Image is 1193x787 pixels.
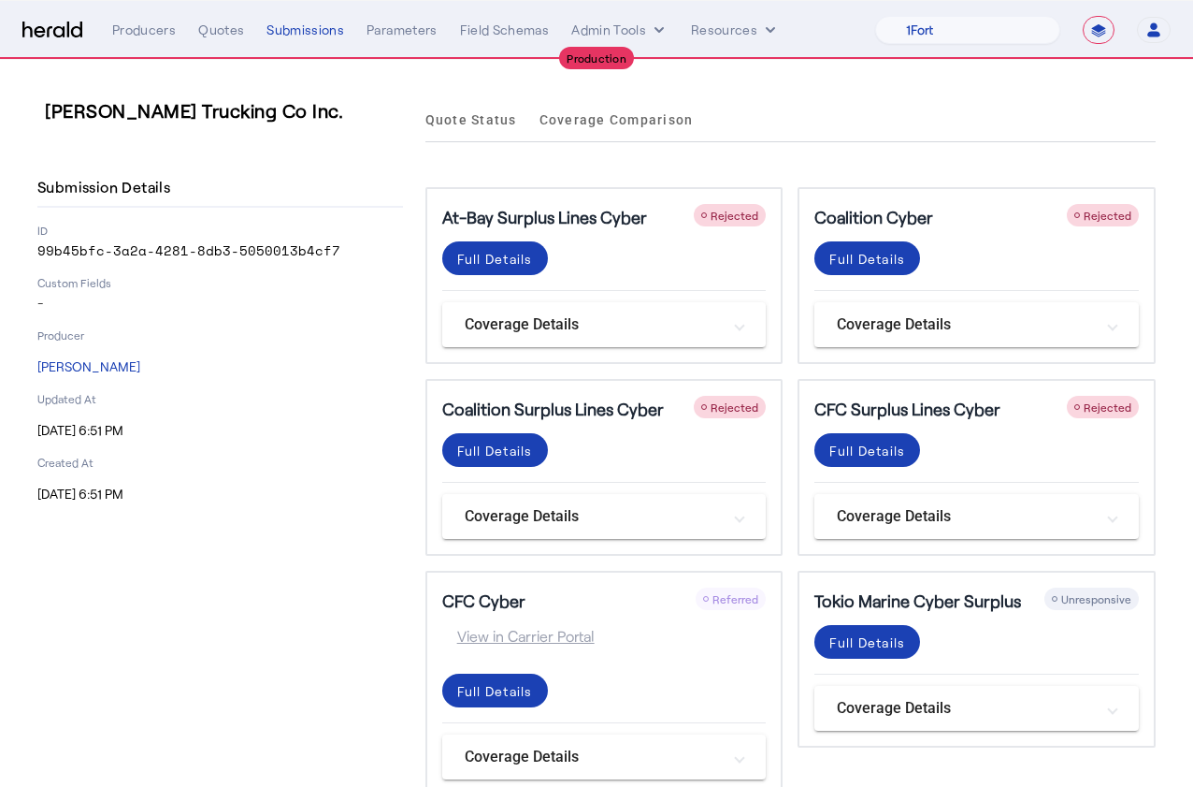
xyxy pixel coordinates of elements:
p: 99b45bfc-3a2a-4281-8db3-5050013b4cf7 [37,241,403,260]
button: Full Details [442,433,548,467]
span: Rejected [1084,401,1131,414]
div: Full Details [829,249,905,269]
div: Quotes [198,21,244,39]
button: Full Details [442,241,548,275]
div: Full Details [829,633,905,652]
span: View in Carrier Portal [442,625,595,648]
div: Full Details [457,441,533,460]
h5: At-Bay Surplus Lines Cyber [442,204,647,230]
h5: Coalition Cyber [814,204,933,230]
button: Full Details [814,433,920,467]
mat-panel-title: Coverage Details [465,313,722,336]
button: Resources dropdown menu [691,21,780,39]
span: Rejected [1084,209,1131,222]
div: Parameters [367,21,438,39]
mat-expansion-panel-header: Coverage Details [814,686,1139,731]
div: Field Schemas [460,21,550,39]
h5: Coalition Surplus Lines Cyber [442,396,664,422]
div: Producers [112,21,176,39]
span: Unresponsive [1061,592,1131,605]
span: Rejected [711,401,758,414]
img: Herald Logo [22,22,82,39]
mat-expansion-panel-header: Coverage Details [814,302,1139,347]
div: Production [559,47,634,69]
h4: Submission Details [37,176,178,198]
p: Producer [37,328,403,342]
mat-expansion-panel-header: Coverage Details [814,494,1139,539]
span: Quote Status [425,113,517,126]
h5: CFC Cyber [442,588,525,614]
a: Coverage Comparison [539,97,694,142]
h5: Tokio Marine Cyber Surplus [814,588,1021,614]
span: Coverage Comparison [539,113,694,126]
p: [DATE] 6:51 PM [37,421,403,440]
p: Created At [37,455,403,470]
h5: CFC Surplus Lines Cyber [814,396,1000,422]
div: Full Details [457,249,533,269]
p: Custom Fields [37,275,403,290]
mat-panel-title: Coverage Details [837,313,1094,336]
button: internal dropdown menu [571,21,668,39]
mat-panel-title: Coverage Details [837,697,1094,720]
mat-expansion-panel-header: Coverage Details [442,735,767,780]
span: Referred [712,592,758,605]
p: ID [37,223,403,238]
p: [DATE] 6:51 PM [37,485,403,503]
mat-panel-title: Coverage Details [465,746,722,768]
div: Submissions [266,21,344,39]
div: Full Details [457,681,533,701]
span: Rejected [711,209,758,222]
p: Updated At [37,391,403,406]
mat-expansion-panel-header: Coverage Details [442,494,767,539]
h3: [PERSON_NAME] Trucking Co Inc. [45,97,410,124]
button: Full Details [442,674,548,707]
mat-expansion-panel-header: Coverage Details [442,302,767,347]
button: Full Details [814,625,920,659]
p: [PERSON_NAME] [37,357,403,376]
mat-panel-title: Coverage Details [465,505,722,528]
p: - [37,294,403,313]
div: Full Details [829,441,905,460]
button: Full Details [814,241,920,275]
a: Quote Status [425,97,517,142]
mat-panel-title: Coverage Details [837,505,1094,528]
